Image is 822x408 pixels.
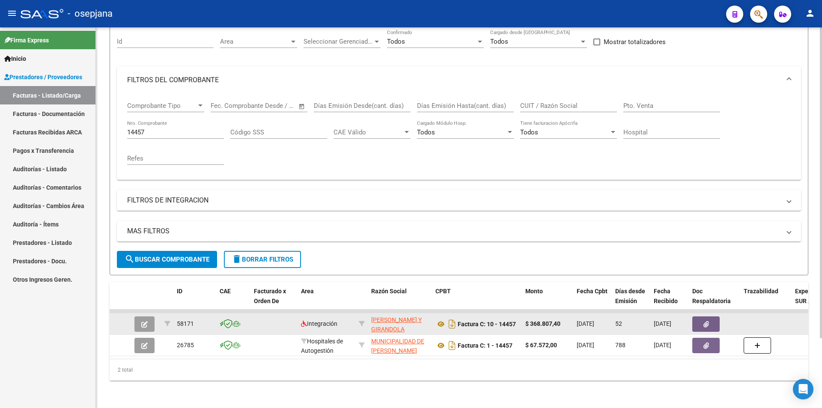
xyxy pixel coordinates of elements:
datatable-header-cell: Facturado x Orden De [250,282,298,320]
datatable-header-cell: CPBT [432,282,522,320]
span: Facturado x Orden De [254,288,286,304]
button: Buscar Comprobante [117,251,217,268]
span: Prestadores / Proveedores [4,72,82,82]
span: 52 [615,320,622,327]
span: [DATE] [577,342,594,348]
datatable-header-cell: Días desde Emisión [612,282,650,320]
datatable-header-cell: Fecha Recibido [650,282,689,320]
span: Días desde Emisión [615,288,645,304]
span: Todos [387,38,405,45]
mat-icon: menu [7,8,17,18]
span: Firma Express [4,36,49,45]
span: Hospitales de Autogestión [301,338,343,354]
input: Fecha inicio [211,102,245,110]
button: Borrar Filtros [224,251,301,268]
span: MUNICIPALIDAD DE [PERSON_NAME] [371,338,424,354]
span: 26785 [177,342,194,348]
i: Descargar documento [447,317,458,331]
datatable-header-cell: ID [173,282,216,320]
span: Monto [525,288,543,295]
span: CPBT [435,288,451,295]
span: CAE Válido [334,128,403,136]
mat-expansion-panel-header: FILTROS DE INTEGRACION [117,190,801,211]
datatable-header-cell: Fecha Cpbt [573,282,612,320]
span: Inicio [4,54,26,63]
strong: Factura C: 1 - 14457 [458,342,512,349]
div: Open Intercom Messenger [793,379,813,399]
span: [DATE] [654,320,671,327]
div: FILTROS DEL COMPROBANTE [117,94,801,180]
i: Descargar documento [447,339,458,352]
datatable-header-cell: Razón Social [368,282,432,320]
span: Borrar Filtros [232,256,293,263]
datatable-header-cell: CAE [216,282,250,320]
mat-icon: delete [232,254,242,264]
mat-icon: person [805,8,815,18]
mat-expansion-panel-header: MAS FILTROS [117,221,801,241]
datatable-header-cell: Trazabilidad [740,282,792,320]
span: Todos [417,128,435,136]
div: 33610006499 [371,315,429,333]
div: 2 total [110,359,808,381]
strong: $ 67.572,00 [525,342,557,348]
mat-panel-title: MAS FILTROS [127,226,780,236]
span: Trazabilidad [744,288,778,295]
span: Todos [490,38,508,45]
span: Fecha Recibido [654,288,678,304]
span: Comprobante Tipo [127,102,197,110]
mat-panel-title: FILTROS DEL COMPROBANTE [127,75,780,85]
span: 788 [615,342,625,348]
span: Todos [520,128,538,136]
span: Fecha Cpbt [577,288,608,295]
span: [PERSON_NAME] Y GIRANDOLA [PERSON_NAME] S.H. [371,316,422,352]
span: [DATE] [654,342,671,348]
span: Mostrar totalizadores [604,37,666,47]
input: Fecha fin [253,102,295,110]
mat-expansion-panel-header: FILTROS DEL COMPROBANTE [117,66,801,94]
strong: Factura C: 10 - 14457 [458,321,516,328]
mat-panel-title: FILTROS DE INTEGRACION [127,196,780,205]
span: Doc Respaldatoria [692,288,731,304]
span: Area [301,288,314,295]
span: Seleccionar Gerenciador [304,38,373,45]
datatable-header-cell: Monto [522,282,573,320]
span: Razón Social [371,288,407,295]
strong: $ 368.807,40 [525,320,560,327]
div: 30681618089 [371,337,429,354]
span: Buscar Comprobante [125,256,209,263]
span: Area [220,38,289,45]
span: Integración [301,320,337,327]
span: CAE [220,288,231,295]
datatable-header-cell: Area [298,282,355,320]
span: - osepjana [68,4,113,23]
span: 58171 [177,320,194,327]
button: Open calendar [297,101,307,111]
span: ID [177,288,182,295]
span: [DATE] [577,320,594,327]
mat-icon: search [125,254,135,264]
datatable-header-cell: Doc Respaldatoria [689,282,740,320]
